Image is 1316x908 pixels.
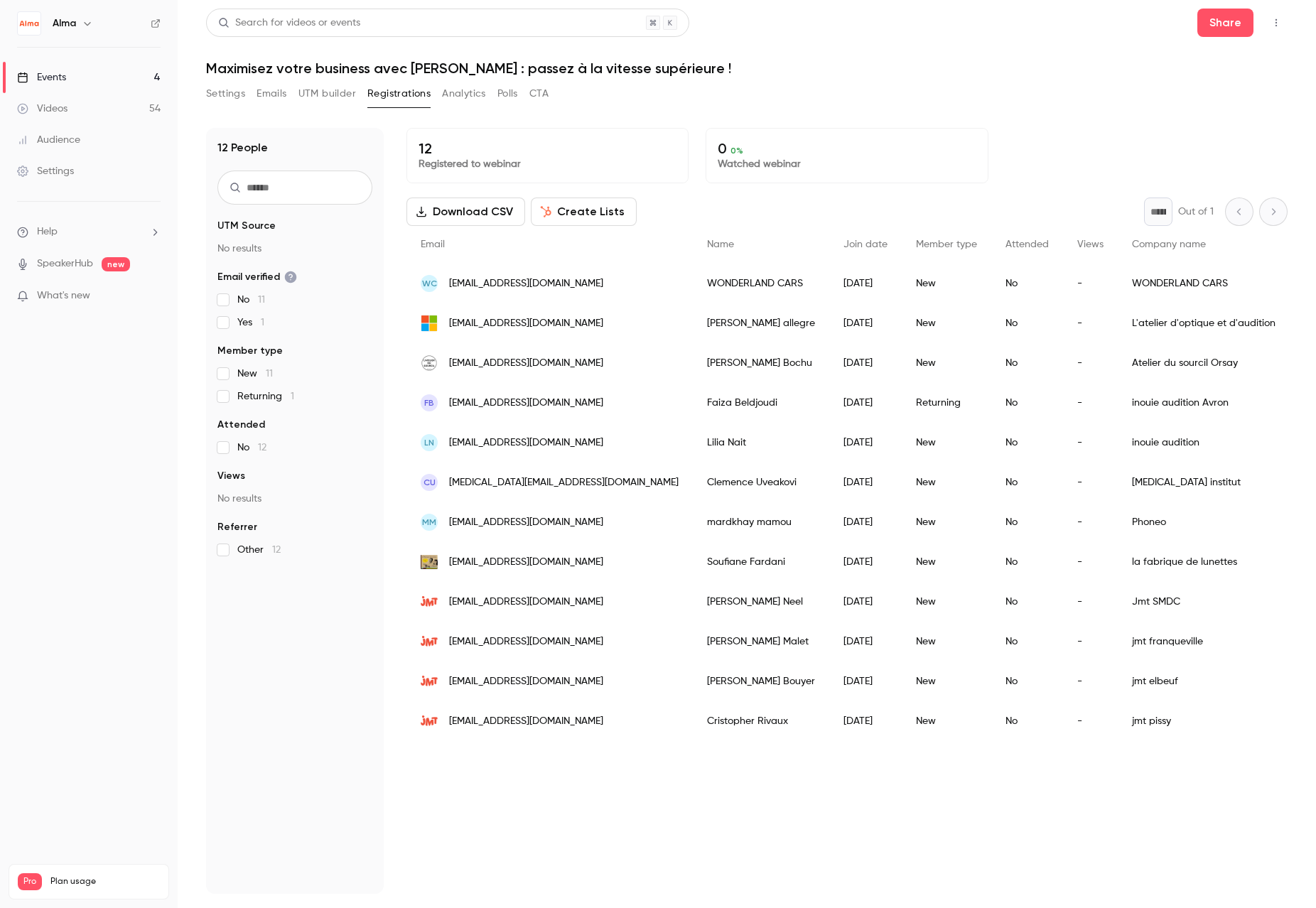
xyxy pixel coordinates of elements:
div: [PERSON_NAME] Bouyer [693,661,829,701]
img: jmt-alimentation-animale.com [421,633,438,650]
div: [DATE] [829,383,902,423]
div: Jmt SMDC [1118,582,1290,622]
a: SpeakerHub [37,256,93,271]
span: 1 [291,391,294,401]
img: Alma [18,12,41,35]
span: Yes [237,315,264,330]
div: No [991,661,1063,701]
div: jmt franqueville [1118,622,1290,661]
div: [MEDICAL_DATA] institut [1118,463,1290,502]
span: new [102,257,130,271]
div: No [991,463,1063,502]
div: New [902,423,991,463]
span: Plan usage [50,876,160,887]
span: [EMAIL_ADDRESS][DOMAIN_NAME] [449,634,603,649]
div: New [902,701,991,741]
div: Lilia Nait [693,423,829,463]
span: [EMAIL_ADDRESS][DOMAIN_NAME] [449,396,603,411]
div: Videos [17,102,68,116]
div: New [902,661,991,701]
div: New [902,582,991,622]
p: Watched webinar [718,157,976,171]
span: [EMAIL_ADDRESS][DOMAIN_NAME] [449,714,603,729]
span: [EMAIL_ADDRESS][DOMAIN_NAME] [449,356,603,371]
span: [MEDICAL_DATA][EMAIL_ADDRESS][DOMAIN_NAME] [449,475,679,490]
div: WONDERLAND CARS [1118,264,1290,303]
span: Views [1077,239,1104,249]
div: - [1063,423,1118,463]
div: - [1063,661,1118,701]
div: [DATE] [829,502,902,542]
p: 0 [718,140,976,157]
div: - [1063,582,1118,622]
div: L'atelier d'optique et d'audition [1118,303,1290,343]
div: jmt elbeuf [1118,661,1290,701]
iframe: Noticeable Trigger [144,290,161,303]
div: Audience [17,133,80,147]
img: jmt-alimentation-animale.com [421,673,438,690]
img: jmt-alimentation-animale.com [421,713,438,730]
div: - [1063,542,1118,582]
div: No [991,582,1063,622]
h6: Alma [53,16,76,31]
span: [EMAIL_ADDRESS][DOMAIN_NAME] [449,595,603,610]
button: Share [1197,9,1253,37]
span: Email verified [217,270,297,284]
div: New [902,502,991,542]
div: la fabrique de lunettes [1118,542,1290,582]
div: Phoneo [1118,502,1290,542]
span: No [237,293,265,307]
div: Settings [17,164,74,178]
div: Clemence Uveakovi [693,463,829,502]
span: 11 [266,369,273,379]
div: No [991,383,1063,423]
span: UTM Source [217,219,276,233]
span: No [237,441,266,455]
div: Search for videos or events [218,16,360,31]
div: New [902,303,991,343]
button: UTM builder [298,82,356,105]
div: [DATE] [829,622,902,661]
div: [PERSON_NAME] Malet [693,622,829,661]
div: [DATE] [829,343,902,383]
div: Atelier du sourcil Orsay [1118,343,1290,383]
button: CTA [529,82,549,105]
img: jmt-alimentation-animale.com [421,593,438,610]
span: Member type [916,239,977,249]
span: Email [421,239,445,249]
div: No [991,264,1063,303]
div: - [1063,264,1118,303]
span: Pro [18,873,42,890]
div: [PERSON_NAME] Neel [693,582,829,622]
span: [EMAIL_ADDRESS][DOMAIN_NAME] [449,515,603,530]
h1: 12 People [217,139,268,156]
div: - [1063,343,1118,383]
div: No [991,343,1063,383]
span: 12 [258,443,266,453]
span: Other [237,543,281,557]
button: Create Lists [531,198,637,226]
div: Events [17,70,66,85]
div: Faiza Beldjoudi [693,383,829,423]
div: [DATE] [829,661,902,701]
img: atelierdusourcil.com [421,355,438,372]
div: mardkhay mamou [693,502,829,542]
div: - [1063,303,1118,343]
button: Analytics [442,82,486,105]
div: - [1063,383,1118,423]
div: Soufiane Fardani [693,542,829,582]
p: No results [217,492,372,506]
div: WONDERLAND CARS [693,264,829,303]
h1: Maximisez votre business avec [PERSON_NAME] : passez à la vitesse supérieure ! [206,60,1288,77]
span: mm [422,516,436,529]
div: No [991,622,1063,661]
section: facet-groups [217,219,372,557]
span: Attended [1005,239,1049,249]
span: 12 [272,545,281,555]
span: Returning [237,389,294,404]
div: inouie audition Avron [1118,383,1290,423]
span: Views [217,469,245,483]
span: What's new [37,288,90,303]
img: lafabriquedelunettes.fr [421,555,438,570]
span: Member type [217,344,283,358]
